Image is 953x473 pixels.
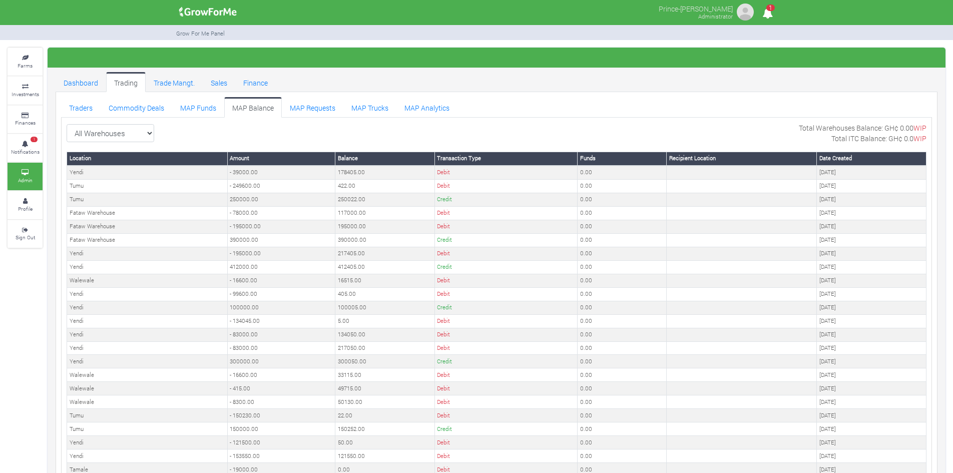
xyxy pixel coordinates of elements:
[667,152,817,165] th: Recipient Location
[67,355,228,368] td: Yendi
[8,48,43,76] a: Farms
[817,395,926,409] td: [DATE]
[817,422,926,436] td: [DATE]
[227,395,335,409] td: - 8300.00
[434,382,578,395] td: Debit
[8,163,43,190] a: Admin
[227,409,335,422] td: - 150230.00
[335,206,434,220] td: 117000.00
[176,2,240,22] img: growforme image
[203,72,235,92] a: Sales
[578,355,667,368] td: 0.00
[335,449,434,463] td: 121550.00
[343,97,396,117] a: MAP Trucks
[698,13,733,20] small: Administrator
[434,341,578,355] td: Debit
[67,152,228,165] th: Location
[831,133,926,144] p: Total ITC Balance: GH¢ 0.0
[227,260,335,274] td: 412000.00
[67,179,228,193] td: Tumu
[67,328,228,341] td: Yendi
[15,119,36,126] small: Finances
[146,72,203,92] a: Trade Mangt.
[67,287,228,301] td: Yendi
[434,355,578,368] td: Credit
[659,2,733,14] p: Prince-[PERSON_NAME]
[335,260,434,274] td: 412405.00
[67,436,228,449] td: Yendi
[735,2,755,22] img: growforme image
[434,274,578,287] td: Debit
[8,220,43,248] a: Sign Out
[227,382,335,395] td: - 415.00
[578,436,667,449] td: 0.00
[578,382,667,395] td: 0.00
[578,409,667,422] td: 0.00
[817,301,926,314] td: [DATE]
[578,422,667,436] td: 0.00
[227,328,335,341] td: - 83000.00
[227,436,335,449] td: - 121500.00
[817,152,926,165] th: Date Created
[578,314,667,328] td: 0.00
[766,5,775,11] span: 1
[227,179,335,193] td: - 249600.00
[227,368,335,382] td: - 16600.00
[227,449,335,463] td: - 153550.00
[335,368,434,382] td: 33115.00
[434,395,578,409] td: Debit
[227,247,335,260] td: - 195000.00
[224,97,282,117] a: MAP Balance
[227,301,335,314] td: 100000.00
[227,206,335,220] td: - 78000.00
[578,260,667,274] td: 0.00
[578,233,667,247] td: 0.00
[434,328,578,341] td: Debit
[8,191,43,219] a: Profile
[578,328,667,341] td: 0.00
[335,314,434,328] td: 5.00
[578,220,667,233] td: 0.00
[335,436,434,449] td: 50.00
[67,314,228,328] td: Yendi
[578,166,667,179] td: 0.00
[396,97,457,117] a: MAP Analytics
[235,72,276,92] a: Finance
[578,287,667,301] td: 0.00
[434,206,578,220] td: Debit
[434,287,578,301] td: Debit
[335,166,434,179] td: 178405.00
[817,247,926,260] td: [DATE]
[335,247,434,260] td: 217405.00
[434,247,578,260] td: Debit
[335,395,434,409] td: 50130.00
[434,368,578,382] td: Debit
[758,10,777,19] a: 1
[817,260,926,274] td: [DATE]
[176,30,225,37] small: Grow For Me Panel
[817,382,926,395] td: [DATE]
[67,301,228,314] td: Yendi
[913,134,926,143] span: WIP
[335,220,434,233] td: 195000.00
[799,123,926,133] p: Total Warehouses Balance: GH¢ 0.00
[434,193,578,206] td: Credit
[817,436,926,449] td: [DATE]
[434,152,578,165] th: Transaction Type
[578,341,667,355] td: 0.00
[335,152,434,165] th: Balance
[578,247,667,260] td: 0.00
[578,368,667,382] td: 0.00
[172,97,224,117] a: MAP Funds
[67,449,228,463] td: Yendi
[101,97,172,117] a: Commodity Deals
[434,409,578,422] td: Debit
[913,123,926,133] span: WIP
[18,62,33,69] small: Farms
[335,193,434,206] td: 250022.00
[56,72,106,92] a: Dashboard
[67,368,228,382] td: Walewale
[227,233,335,247] td: 390000.00
[335,355,434,368] td: 300050.00
[578,206,667,220] td: 0.00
